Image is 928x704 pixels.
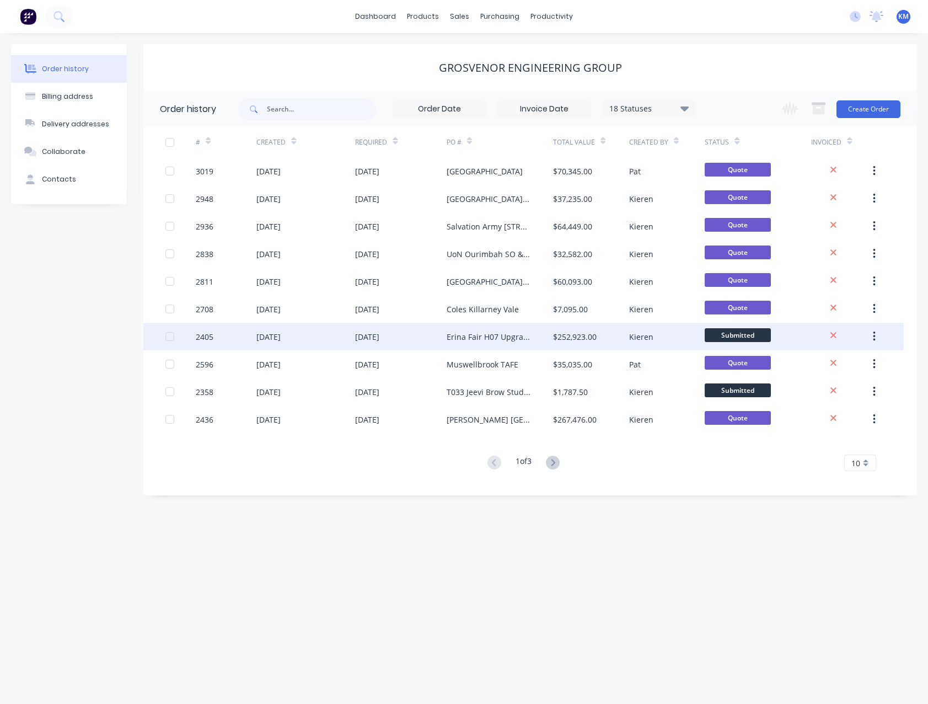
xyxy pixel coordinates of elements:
div: $70,345.00 [553,166,592,177]
div: 2436 [196,414,213,425]
div: PO # [447,137,462,147]
div: Required [355,137,387,147]
div: [DATE] [355,248,379,260]
div: 3019 [196,166,213,177]
button: Contacts [11,166,127,193]
input: Order Date [393,101,486,118]
span: Quote [705,356,771,370]
div: Order history [42,64,89,74]
span: 10 [851,457,860,469]
div: [GEOGRAPHIC_DATA] [447,166,523,177]
span: Quote [705,218,771,232]
div: Grosvenor Engineering Group [439,61,622,74]
input: Search... [267,98,376,120]
div: Salvation Army [STREET_ADDRESS] [447,221,531,232]
div: Total Value [553,127,629,157]
div: [DATE] [256,359,281,370]
div: Kieren [629,221,653,232]
div: [DATE] [256,193,281,205]
a: dashboard [350,8,401,25]
span: Quote [705,411,771,425]
div: [DATE] [256,248,281,260]
div: Created [256,137,286,147]
div: [DATE] [355,276,379,287]
div: $252,923.00 [553,331,597,343]
div: [GEOGRAPHIC_DATA] [STREET_ADDRESS] [447,276,531,287]
div: [DATE] [256,303,281,315]
div: Kieren [629,303,653,315]
div: Kieren [629,414,653,425]
div: Kieren [629,386,653,398]
span: Quote [705,190,771,204]
div: Delivery addresses [42,119,109,129]
div: Pat [629,359,641,370]
div: Required [355,127,446,157]
div: Billing address [42,92,93,102]
div: [DATE] [256,276,281,287]
div: products [401,8,444,25]
div: Created [256,127,355,157]
button: Collaborate [11,138,127,166]
div: 2838 [196,248,213,260]
div: purchasing [475,8,525,25]
div: Status [705,137,729,147]
div: # [196,137,200,147]
div: Order history [160,103,216,116]
div: 2948 [196,193,213,205]
div: [DATE] [256,386,281,398]
div: $32,582.00 [553,248,592,260]
button: Delivery addresses [11,110,127,138]
div: PO # [447,127,553,157]
div: 2358 [196,386,213,398]
div: T033 Jeevi Brow Studio Erina Fair MKD1122510 [447,386,531,398]
div: $60,093.00 [553,276,592,287]
div: 1 of 3 [516,455,532,471]
div: Collaborate [42,147,85,157]
span: KM [898,12,909,22]
div: [DATE] [256,331,281,343]
div: Kieren [629,276,653,287]
button: Create Order [836,100,900,118]
div: Muswellbrook TAFE [447,359,518,370]
input: Invoice Date [498,101,591,118]
div: Total Value [553,137,595,147]
div: 2405 [196,331,213,343]
div: [GEOGRAPHIC_DATA] [GEOGRAPHIC_DATA][MEDICAL_DATA] [447,193,531,205]
div: [DATE] [355,331,379,343]
div: $1,787.50 [553,386,588,398]
div: sales [444,8,475,25]
button: Order history [11,55,127,83]
div: Contacts [42,174,76,184]
div: 18 Statuses [603,103,695,115]
div: 2708 [196,303,213,315]
div: Created By [629,127,705,157]
div: [DATE] [256,166,281,177]
div: Status [705,127,811,157]
div: [DATE] [355,359,379,370]
div: 2811 [196,276,213,287]
div: productivity [525,8,578,25]
div: Invoiced [811,127,872,157]
div: [DATE] [355,166,379,177]
div: [DATE] [355,221,379,232]
div: Coles Killarney Vale [447,303,519,315]
img: Factory [20,8,36,25]
span: Submitted [705,383,771,397]
div: Erina Fair H07 Upgrade [447,331,531,343]
div: UoN Ourimbah SO & CS Buildings [447,248,531,260]
span: Quote [705,246,771,259]
div: [DATE] [355,193,379,205]
div: $64,449.00 [553,221,592,232]
span: Quote [705,301,771,314]
div: $267,476.00 [553,414,597,425]
div: [DATE] [256,221,281,232]
div: $35,035.00 [553,359,592,370]
div: Invoiced [811,137,841,147]
div: Kieren [629,193,653,205]
div: Kieren [629,248,653,260]
div: $37,235.00 [553,193,592,205]
div: Pat [629,166,641,177]
div: Kieren [629,331,653,343]
div: [PERSON_NAME] [GEOGRAPHIC_DATA] [STREET_ADDRESS] [447,414,531,425]
span: Submitted [705,328,771,342]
